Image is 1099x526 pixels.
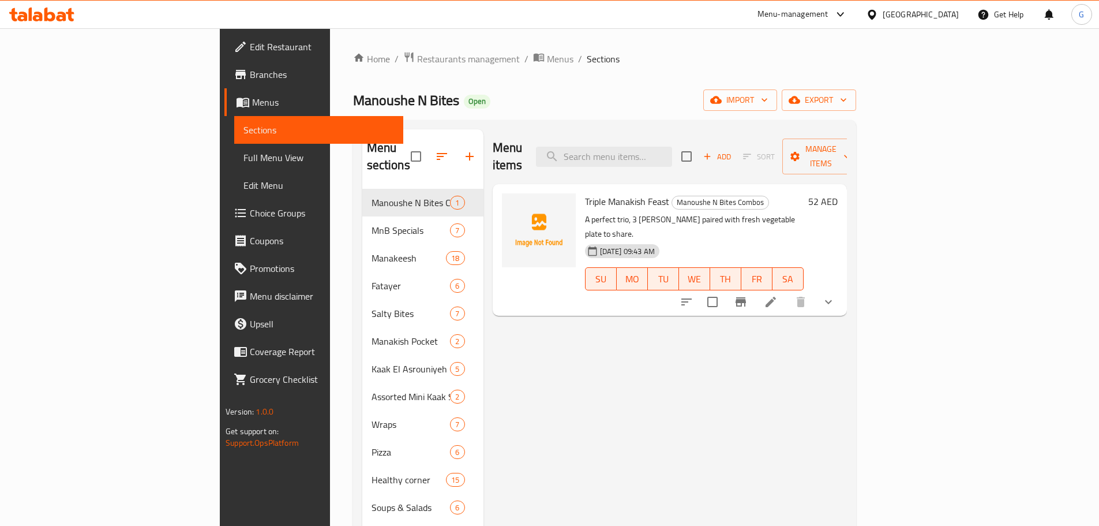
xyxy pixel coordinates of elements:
span: Pizza [372,445,451,459]
span: 18 [447,253,464,264]
div: MnB Specials [372,223,451,237]
a: Menu disclaimer [224,282,403,310]
a: Branches [224,61,403,88]
span: Manakish Pocket [372,334,451,348]
button: SA [772,267,804,290]
span: Coverage Report [250,345,394,359]
a: Edit menu item [764,295,778,309]
span: 2 [451,391,464,402]
span: Coupons [250,234,394,248]
span: Open [464,96,490,106]
button: Add [699,148,736,166]
a: Support.OpsPlatform [226,435,299,450]
div: items [450,445,464,459]
a: Choice Groups [224,199,403,227]
div: items [450,196,464,210]
div: Pizza6 [362,438,483,466]
button: delete [787,288,815,316]
div: Menu-management [757,8,828,21]
span: Upsell [250,317,394,331]
span: Manage items [792,142,850,171]
span: Promotions [250,262,394,275]
button: Branch-specific-item [727,288,755,316]
span: MO [621,271,643,288]
span: Version: [226,404,254,419]
span: 1.0.0 [256,404,273,419]
div: items [446,251,464,265]
span: Grocery Checklist [250,372,394,386]
button: import [703,89,777,111]
span: Sort sections [428,143,456,170]
button: export [782,89,856,111]
span: Assorted Mini Kaak Set [372,390,451,404]
span: Menus [547,52,573,66]
div: items [450,334,464,348]
span: Add item [699,148,736,166]
span: Select all sections [404,144,428,169]
div: Manakish Pocket2 [362,327,483,355]
a: Menus [533,51,573,66]
span: Salty Bites [372,307,451,320]
span: [DATE] 09:43 AM [595,246,659,257]
button: SU [585,267,617,290]
span: G [1079,8,1084,21]
p: A perfect trio, 3 [PERSON_NAME] paired with fresh vegetable plate to share. [585,212,804,241]
span: Soups & Salads [372,501,451,514]
div: Manakeesh18 [362,244,483,272]
div: items [450,223,464,237]
span: Get support on: [226,424,279,439]
a: Promotions [224,255,403,282]
button: TH [710,267,741,290]
span: Select section first [736,148,782,166]
div: Fatayer6 [362,272,483,300]
span: WE [684,271,706,288]
a: Full Menu View [234,144,403,171]
span: Add [702,150,733,163]
span: Select section [674,144,699,169]
div: Assorted Mini Kaak Set2 [362,383,483,411]
a: Sections [234,116,403,144]
span: Select to update [700,290,725,314]
span: 6 [451,281,464,292]
span: Full Menu View [243,151,394,165]
button: show more [815,288,842,316]
button: Add section [456,143,483,170]
div: Manoushe N Bites Combos [672,196,769,210]
button: sort-choices [673,288,700,316]
span: SU [590,271,612,288]
span: 2 [451,336,464,347]
span: 15 [447,475,464,486]
button: FR [741,267,772,290]
span: Healthy corner [372,473,447,487]
div: [GEOGRAPHIC_DATA] [883,8,959,21]
a: Restaurants management [403,51,520,66]
span: Branches [250,68,394,81]
a: Edit Menu [234,171,403,199]
span: 7 [451,419,464,430]
span: Kaak El Asrouniyeh [372,362,451,376]
div: Fatayer [372,279,451,293]
span: 7 [451,308,464,319]
span: Wraps [372,417,451,431]
button: WE [679,267,710,290]
span: Manoushe N Bites [353,87,459,113]
svg: Show Choices [822,295,835,309]
button: Manage items [782,139,860,174]
span: Edit Restaurant [250,40,394,54]
a: Edit Restaurant [224,33,403,61]
span: 6 [451,447,464,458]
span: 1 [451,197,464,208]
span: import [712,93,768,107]
div: Open [464,95,490,109]
div: items [450,307,464,320]
span: Menus [252,95,394,109]
div: items [450,362,464,376]
span: Menu disclaimer [250,289,394,303]
span: export [791,93,847,107]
